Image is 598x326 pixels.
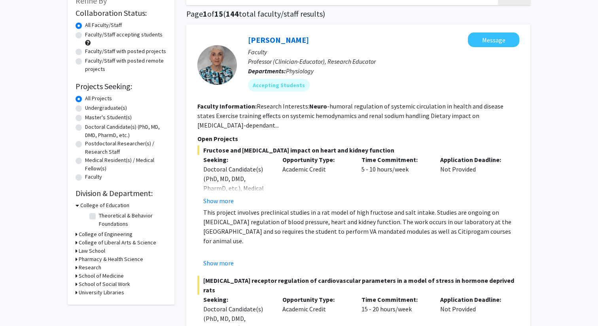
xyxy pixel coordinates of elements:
[282,155,350,164] p: Opportunity Type:
[434,155,513,206] div: Not Provided
[203,208,519,246] p: This project involves preclinical studies in a rat model of high fructose and salt intake. Studie...
[85,123,167,139] label: Doctoral Candidate(s) (PhD, MD, DMD, PharmD, etc.)
[356,155,435,206] div: 5 - 10 hours/week
[197,102,503,129] fg-read-more: Research Interests: -humoral regulation of systemic circulation in health and disease states Exer...
[361,155,429,164] p: Time Commitment:
[85,47,166,55] label: Faculty/Staff with posted projects
[85,31,163,39] label: Faculty/Staff accepting students
[85,113,132,122] label: Master's Student(s)
[79,288,124,297] h3: University Libraries
[226,9,239,19] span: 144
[248,57,519,66] p: Professor (Clinician-Educator), Research Educator
[6,290,34,320] iframe: Chat
[197,145,519,155] span: Fructose and [MEDICAL_DATA] impact on heart and kidney function
[203,164,271,212] div: Doctoral Candidate(s) (PhD, MD, DMD, PharmD, etc.), Medical Resident(s) / Medical Fellow(s)
[76,82,167,91] h2: Projects Seeking:
[79,230,132,238] h3: College of Engineering
[79,280,130,288] h3: School of Social Work
[79,272,124,280] h3: School of Medicine
[79,263,101,272] h3: Research
[203,258,234,268] button: Show more
[197,276,519,295] span: [MEDICAL_DATA] receptor regulation of cardiovascular parameters in a model of stress in hormone d...
[79,255,143,263] h3: Pharmacy & Health Science
[248,35,309,45] a: [PERSON_NAME]
[361,295,429,304] p: Time Commitment:
[282,295,350,304] p: Opportunity Type:
[80,201,129,210] h3: College of Education
[203,155,271,164] p: Seeking:
[286,67,314,75] span: Physiology
[203,9,207,19] span: 1
[85,94,112,103] label: All Projects
[197,102,257,110] b: Faculty Information:
[203,196,234,206] button: Show more
[79,247,105,255] h3: Law School
[99,212,165,228] label: Theoretical & Behavior Foundations
[248,79,310,92] mat-chip: Accepting Students
[276,155,356,206] div: Academic Credit
[468,32,519,47] button: Message Rossi Noreen
[85,21,122,29] label: All Faculty/Staff
[85,57,167,73] label: Faculty/Staff with posted remote projects
[248,67,286,75] b: Departments:
[85,139,167,156] label: Postdoctoral Researcher(s) / Research Staff
[76,8,167,18] h2: Collaboration Status:
[440,295,507,304] p: Application Deadline:
[76,189,167,198] h2: Division & Department:
[214,9,223,19] span: 15
[85,173,102,181] label: Faculty
[309,102,327,110] b: Neuro
[203,295,271,304] p: Seeking:
[79,238,156,247] h3: College of Liberal Arts & Science
[248,47,519,57] p: Faculty
[186,9,530,19] h1: Page of ( total faculty/staff results)
[197,134,519,143] p: Open Projects
[85,156,167,173] label: Medical Resident(s) / Medical Fellow(s)
[85,104,127,112] label: Undergraduate(s)
[440,155,507,164] p: Application Deadline:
